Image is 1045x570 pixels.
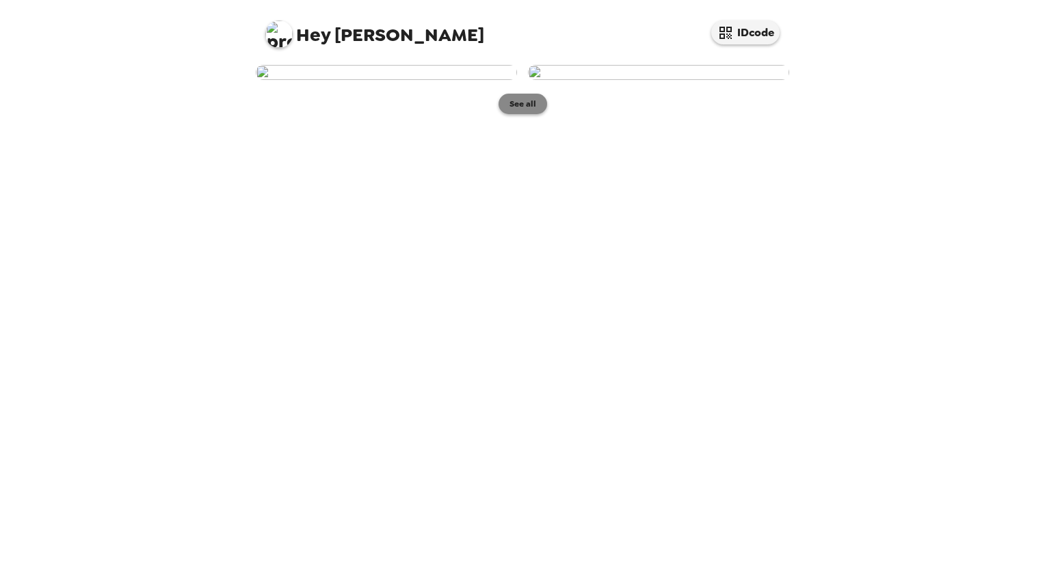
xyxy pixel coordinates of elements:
span: [PERSON_NAME] [265,14,484,44]
button: IDcode [711,21,780,44]
img: user-281077 [528,65,789,80]
span: Hey [296,23,330,47]
button: See all [499,94,547,114]
img: profile pic [265,21,293,48]
img: user-281079 [256,65,517,80]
